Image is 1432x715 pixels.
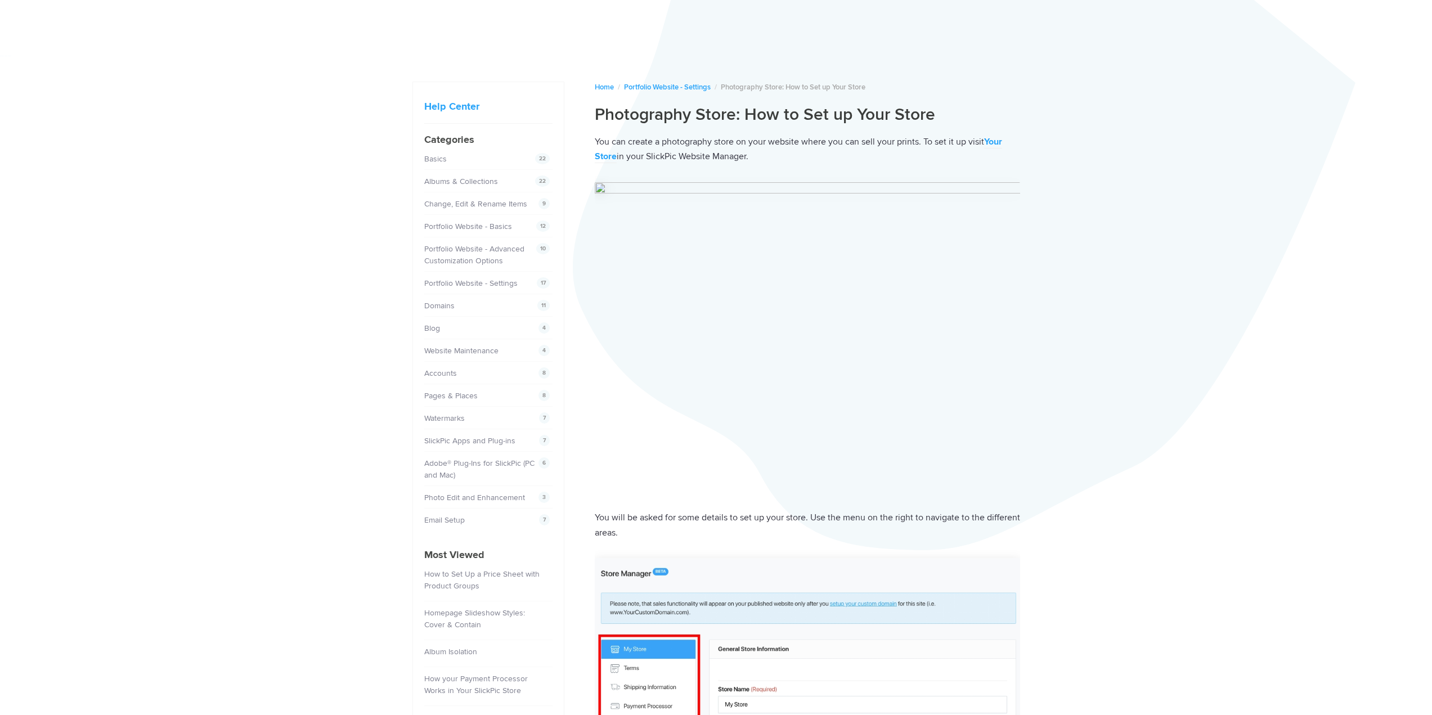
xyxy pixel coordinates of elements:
[595,510,1020,540] p: You will be asked for some details to set up your store. Use the menu on the right to navigate to...
[424,647,477,656] a: Album Isolation
[539,435,550,446] span: 7
[424,301,455,311] a: Domains
[538,198,550,209] span: 9
[595,83,614,92] a: Home
[424,177,498,186] a: Albums & Collections
[595,104,1020,125] h1: Photography Store: How to Set up Your Store
[538,367,550,379] span: 8
[424,569,540,591] a: How to Set Up a Price Sheet with Product Groups
[424,100,479,113] a: Help Center
[424,199,527,209] a: Change, Edit & Rename Items
[424,391,478,401] a: Pages & Places
[535,153,550,164] span: 22
[535,176,550,187] span: 22
[538,457,550,469] span: 6
[536,221,550,232] span: 12
[424,608,525,629] a: Homepage Slideshow Styles: Cover & Contain
[424,458,535,480] a: Adobe® Plug-Ins for SlickPic (PC and Mac)
[424,244,524,266] a: Portfolio Website - Advanced Customization Options
[624,83,711,92] a: Portfolio Website - Settings
[424,515,465,525] a: Email Setup
[538,322,550,334] span: 4
[424,547,553,563] h4: Most Viewed
[424,222,512,231] a: Portfolio Website - Basics
[715,83,717,92] span: /
[424,493,525,502] a: Photo Edit and Enhancement
[424,674,528,695] a: How your Payment Processor Works in Your SlickPic Store
[539,514,550,525] span: 7
[538,390,550,401] span: 8
[721,83,865,92] span: Photography Store: How to Set up Your Store
[537,300,550,311] span: 11
[424,436,515,446] a: SlickPic Apps and Plug-ins
[537,277,550,289] span: 17
[538,492,550,503] span: 3
[424,368,457,378] a: Accounts
[595,134,1020,164] p: You can create a photography store on your website where you can sell your prints. To set it up v...
[618,83,620,92] span: /
[424,323,440,333] a: Blog
[424,278,518,288] a: Portfolio Website - Settings
[536,243,550,254] span: 10
[424,132,553,147] h4: Categories
[539,412,550,424] span: 7
[424,154,447,164] a: Basics
[538,345,550,356] span: 4
[424,413,465,423] a: Watermarks
[424,346,499,356] a: Website Maintenance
